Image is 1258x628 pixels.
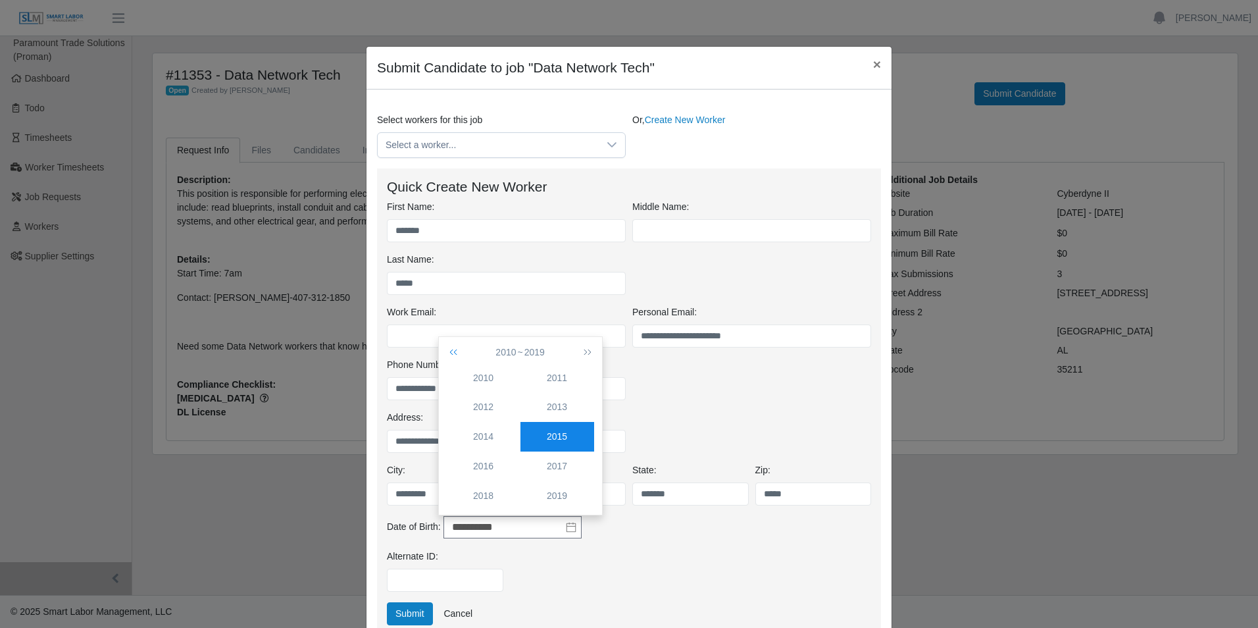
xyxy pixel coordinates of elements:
body: Rich Text Area. Press ALT-0 for help. [11,11,491,25]
div: 2018 [447,489,520,503]
span: 2019 [524,347,545,357]
label: Phone Number: [387,358,451,372]
label: Alternate ID: [387,550,438,563]
div: 2016 [447,459,520,473]
label: Zip: [755,463,770,477]
div: 2015 [520,430,594,444]
label: Address: [387,411,423,425]
div: 2012 [447,400,520,414]
label: State: [632,463,657,477]
label: Personal Email: [632,305,697,319]
label: City: [387,463,405,477]
label: First Name: [387,200,434,214]
label: Middle Name: [632,200,689,214]
div: 2014 [447,430,520,444]
label: Work Email: [387,305,436,319]
div: Or, [629,113,884,158]
div: 2017 [520,459,594,473]
button: Close [863,47,892,82]
span: × [873,57,881,72]
div: 2011 [520,371,594,385]
span: Select a worker... [378,133,599,157]
h4: Submit Candidate to job "Data Network Tech" [377,57,655,78]
a: Create New Worker [645,115,726,125]
div: 2013 [520,400,594,414]
label: Select workers for this job [377,113,482,127]
h4: Quick Create New Worker [387,178,871,195]
div: 2019 [520,489,594,503]
span: 2010 [495,347,516,357]
label: Last Name: [387,253,434,267]
label: Date of Birth: [387,520,441,534]
div: 2010 [447,371,520,385]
